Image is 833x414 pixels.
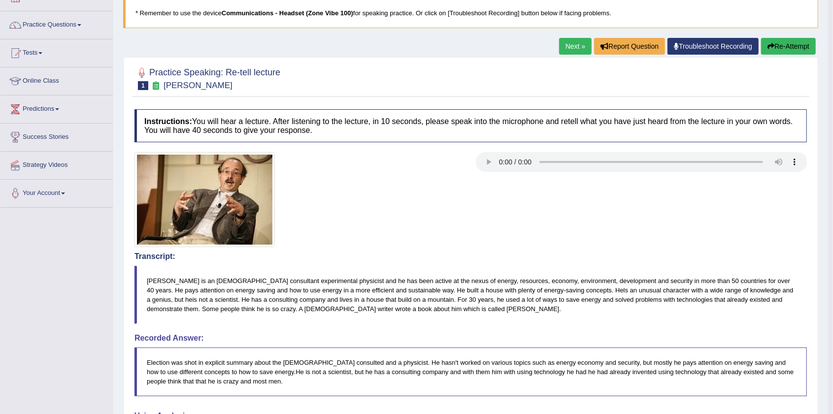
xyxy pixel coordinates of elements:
a: Predictions [0,96,113,120]
a: Troubleshoot Recording [667,38,759,55]
button: Re-Attempt [761,38,816,55]
h4: You will hear a lecture. After listening to the lecture, in 10 seconds, please speak into the mic... [134,109,807,142]
h4: Transcript: [134,252,807,261]
blockquote: [PERSON_NAME] is an [DEMOGRAPHIC_DATA] consultant experimental physicist and he has been active a... [134,266,807,324]
h2: Practice Speaking: Re-tell lecture [134,65,280,90]
a: Success Stories [0,124,113,148]
span: 1 [138,81,148,90]
b: Communications - Headset (Zone Vibe 100) [222,9,353,17]
blockquote: Election was shot in explicit summary about the [DEMOGRAPHIC_DATA] consulted and a physicist. He ... [134,348,807,396]
a: Next » [559,38,592,55]
b: Instructions: [144,117,192,126]
a: Practice Questions [0,11,113,36]
a: Online Class [0,67,113,92]
small: [PERSON_NAME] [164,81,233,90]
a: Your Account [0,180,113,204]
a: Tests [0,39,113,64]
h4: Recorded Answer: [134,334,807,343]
a: Strategy Videos [0,152,113,176]
small: Exam occurring question [151,81,161,91]
button: Report Question [594,38,665,55]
